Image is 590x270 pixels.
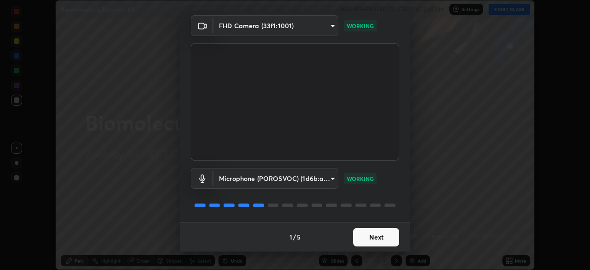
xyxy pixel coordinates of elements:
h4: 5 [297,232,301,242]
p: WORKING [347,174,374,183]
h4: 1 [289,232,292,242]
button: Next [353,228,399,246]
h4: / [293,232,296,242]
div: FHD Camera (33f1:1001) [213,15,338,36]
div: FHD Camera (33f1:1001) [213,168,338,189]
p: WORKING [347,22,374,30]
